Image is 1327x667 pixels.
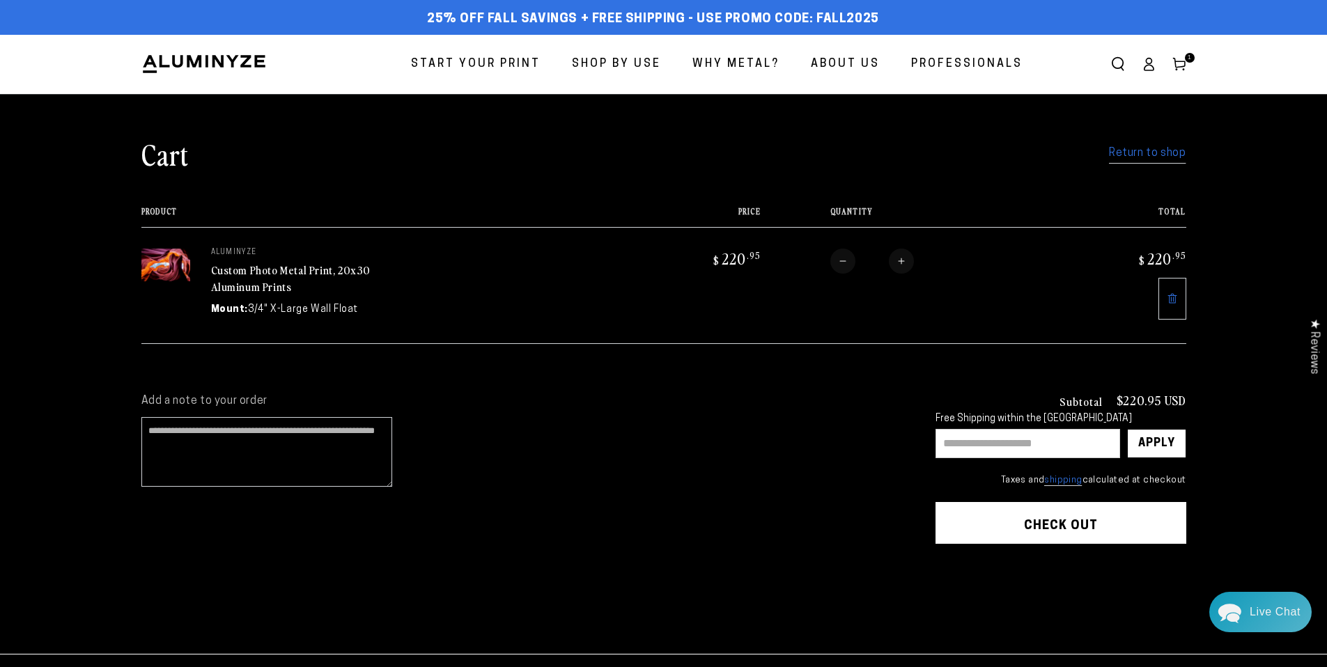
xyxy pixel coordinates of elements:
a: About Us [800,46,890,83]
a: shipping [1044,476,1082,486]
h3: Subtotal [1060,395,1103,407]
span: $ [713,253,720,267]
button: Check out [936,502,1186,544]
a: Send a Message [94,420,202,442]
a: Professionals [901,46,1033,83]
th: Price [627,207,761,227]
span: We run on [107,400,189,407]
span: Shop By Use [572,54,661,74]
label: Add a note to your order [141,394,908,409]
iframe: PayPal-paypal [936,571,1186,602]
span: Why Metal? [692,54,779,74]
span: 25% off FALL Savings + Free Shipping - Use Promo Code: FALL2025 [427,12,879,27]
img: Marie J [160,21,196,57]
a: Why Metal? [682,46,790,83]
th: Total [1052,207,1186,227]
bdi: 220 [1137,249,1186,268]
sup: .95 [747,249,761,261]
div: Apply [1138,430,1175,457]
small: Taxes and calculated at checkout [936,473,1186,487]
img: Aluminyze [141,54,267,74]
span: Professionals [911,54,1023,74]
div: Contact Us Directly [1250,592,1301,632]
img: 20"x30" Rectangle White Glossy Aluminyzed Photo [141,249,190,281]
bdi: 220 [711,249,761,268]
img: Helga [101,21,137,57]
div: Free Shipping within the [GEOGRAPHIC_DATA] [936,414,1186,425]
p: aluminyze [211,249,420,257]
span: Start Your Print [411,54,541,74]
a: Shop By Use [561,46,672,83]
sup: .95 [1172,249,1186,261]
h1: Cart [141,136,189,172]
span: 1 [1188,53,1192,63]
dd: 3/4" X-Large Wall Float [248,302,358,317]
input: Quantity for Custom Photo Metal Print, 20x30 Aluminum Prints [855,249,889,274]
th: Quantity [761,207,1052,227]
a: Return to shop [1109,143,1186,164]
span: $ [1139,253,1145,267]
div: We usually reply in a few hours. [20,65,276,77]
a: Start Your Print [401,46,551,83]
th: Product [141,207,628,227]
p: $220.95 USD [1117,394,1186,407]
summary: Search our site [1103,49,1133,79]
a: Custom Photo Metal Print, 20x30 Aluminum Prints [211,262,371,295]
a: Remove 20"x30" Rectangle White Glossy Aluminyzed Photo [1158,278,1186,320]
span: About Us [811,54,880,74]
div: Chat widget toggle [1209,592,1312,632]
dt: Mount: [211,302,249,317]
span: Re:amaze [149,397,188,407]
img: John [130,21,166,57]
div: Click to open Judge.me floating reviews tab [1301,308,1327,385]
